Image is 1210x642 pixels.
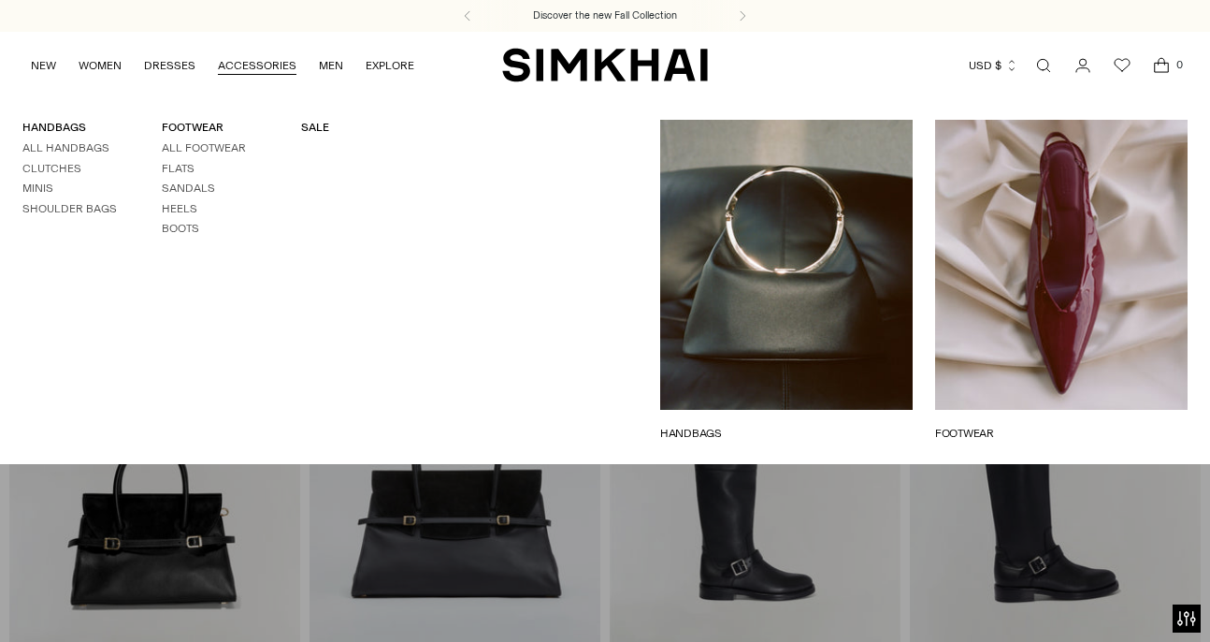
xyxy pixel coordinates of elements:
a: ACCESSORIES [218,45,296,86]
a: MEN [319,45,343,86]
span: 0 [1171,56,1188,73]
a: Go to the account page [1064,47,1102,84]
a: EXPLORE [366,45,414,86]
a: NEW [31,45,56,86]
a: SIMKHAI [502,47,708,83]
a: Open cart modal [1143,47,1180,84]
a: Open search modal [1025,47,1062,84]
a: Discover the new Fall Collection [533,8,677,23]
a: WOMEN [79,45,122,86]
button: USD $ [969,45,1018,86]
a: DRESSES [144,45,195,86]
a: Wishlist [1103,47,1141,84]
